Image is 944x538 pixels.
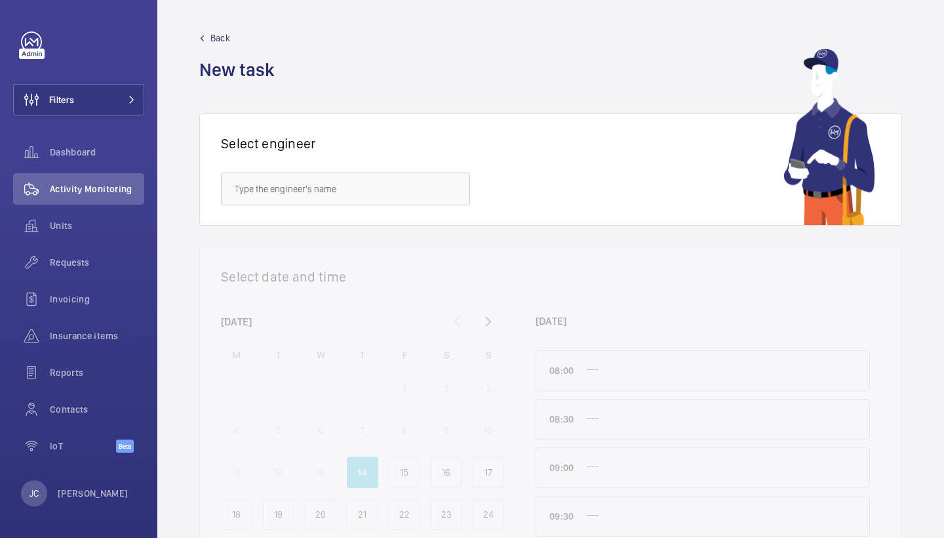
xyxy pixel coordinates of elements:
span: Invoicing [50,293,144,306]
span: Units [50,219,144,232]
span: Activity Monitoring [50,182,144,196]
span: IoT [50,440,116,453]
span: Insurance items [50,329,144,342]
img: mechanic using app [783,49,875,225]
span: Back [210,31,230,45]
span: Requests [50,256,144,269]
span: Reports [50,366,144,379]
span: Contacts [50,403,144,416]
h1: New task [199,58,283,82]
input: Type the engineer's name [221,173,470,205]
span: Dashboard [50,146,144,159]
h1: Select engineer [221,135,316,152]
p: [PERSON_NAME] [58,487,128,500]
span: Filters [49,93,74,106]
p: JC [29,487,39,500]
span: Beta [116,440,134,453]
button: Filters [13,84,144,115]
